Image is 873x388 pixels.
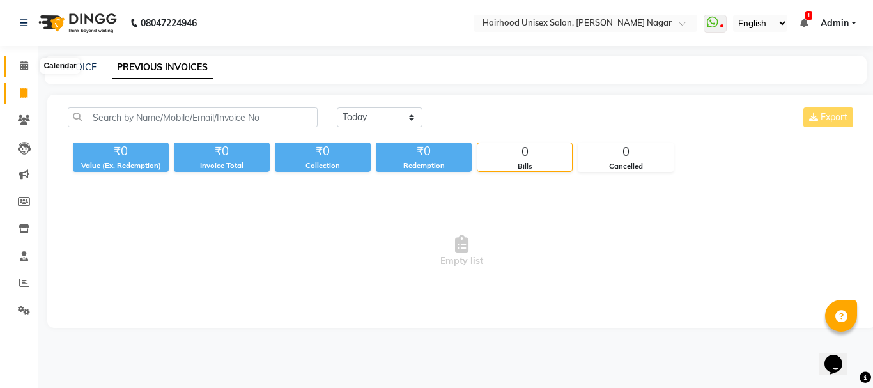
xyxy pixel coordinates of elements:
b: 08047224946 [141,5,197,41]
div: ₹0 [275,143,371,160]
div: Redemption [376,160,472,171]
div: 0 [578,143,673,161]
div: Calendar [40,58,79,74]
a: 1 [800,17,808,29]
input: Search by Name/Mobile/Email/Invoice No [68,107,318,127]
div: Collection [275,160,371,171]
div: Invoice Total [174,160,270,171]
iframe: chat widget [819,337,860,375]
div: Bills [477,161,572,172]
div: ₹0 [73,143,169,160]
div: Value (Ex. Redemption) [73,160,169,171]
span: 1 [805,11,812,20]
div: ₹0 [376,143,472,160]
span: Empty list [68,187,856,315]
span: Admin [821,17,849,30]
img: logo [33,5,120,41]
a: PREVIOUS INVOICES [112,56,213,79]
div: Cancelled [578,161,673,172]
div: ₹0 [174,143,270,160]
div: 0 [477,143,572,161]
